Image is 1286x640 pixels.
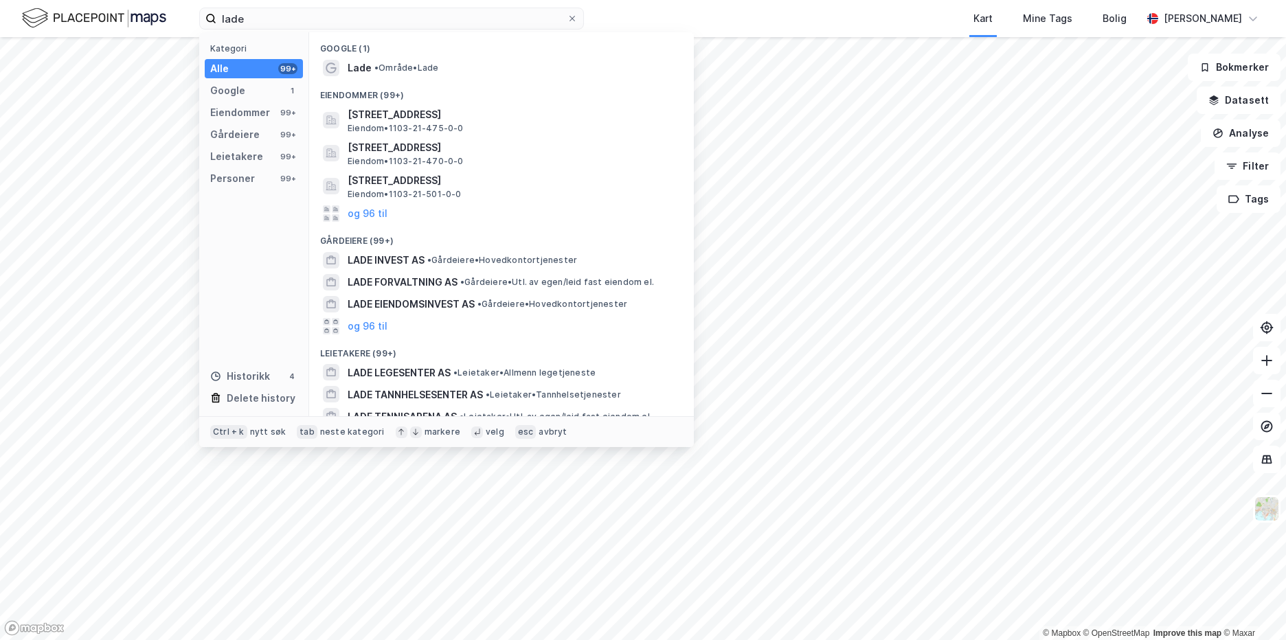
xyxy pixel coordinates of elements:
[1153,628,1221,638] a: Improve this map
[1103,10,1127,27] div: Bolig
[425,426,460,437] div: markere
[348,296,475,312] span: LADE EIENDOMSINVEST AS
[348,156,464,167] span: Eiendom • 1103-21-470-0-0
[210,60,229,77] div: Alle
[227,390,295,407] div: Delete history
[348,172,677,189] span: [STREET_ADDRESS]
[348,318,387,334] button: og 96 til
[453,367,596,378] span: Leietaker • Allmenn legetjeneste
[453,367,458,378] span: •
[278,107,297,118] div: 99+
[348,365,451,381] span: LADE LEGESENTER AS
[309,337,694,362] div: Leietakere (99+)
[297,425,317,439] div: tab
[460,277,464,287] span: •
[348,123,464,134] span: Eiendom • 1103-21-475-0-0
[286,371,297,382] div: 4
[1023,10,1072,27] div: Mine Tags
[286,85,297,96] div: 1
[477,299,482,309] span: •
[210,368,270,385] div: Historikk
[210,82,245,99] div: Google
[427,255,431,265] span: •
[539,426,567,437] div: avbryt
[309,79,694,104] div: Eiendommer (99+)
[210,425,247,439] div: Ctrl + k
[973,10,993,27] div: Kart
[460,411,464,422] span: •
[374,62,379,73] span: •
[278,129,297,140] div: 99+
[216,8,567,29] input: Søk på adresse, matrikkel, gårdeiere, leietakere eller personer
[460,411,652,422] span: Leietaker • Utl. av egen/leid fast eiendom el.
[348,205,387,222] button: og 96 til
[486,389,490,400] span: •
[320,426,385,437] div: neste kategori
[348,106,677,123] span: [STREET_ADDRESS]
[309,225,694,249] div: Gårdeiere (99+)
[1164,10,1242,27] div: [PERSON_NAME]
[210,126,260,143] div: Gårdeiere
[278,63,297,74] div: 99+
[348,60,372,76] span: Lade
[210,104,270,121] div: Eiendommer
[278,173,297,184] div: 99+
[1197,87,1281,114] button: Datasett
[278,151,297,162] div: 99+
[210,43,303,54] div: Kategori
[1188,54,1281,81] button: Bokmerker
[1043,628,1081,638] a: Mapbox
[250,426,286,437] div: nytt søk
[1217,574,1286,640] iframe: Chat Widget
[427,255,577,266] span: Gårdeiere • Hovedkontortjenester
[210,148,263,165] div: Leietakere
[477,299,627,310] span: Gårdeiere • Hovedkontortjenester
[348,139,677,156] span: [STREET_ADDRESS]
[22,6,166,30] img: logo.f888ab2527a4732fd821a326f86c7f29.svg
[309,32,694,57] div: Google (1)
[348,252,425,268] span: LADE INVEST AS
[1083,628,1150,638] a: OpenStreetMap
[1217,185,1281,213] button: Tags
[4,620,65,636] a: Mapbox homepage
[460,277,654,288] span: Gårdeiere • Utl. av egen/leid fast eiendom el.
[374,62,438,73] span: Område • Lade
[348,387,483,403] span: LADE TANNHELSESENTER AS
[348,409,457,425] span: LADE TENNISARENA AS
[515,425,537,439] div: esc
[1215,152,1281,180] button: Filter
[486,426,504,437] div: velg
[348,274,458,290] span: LADE FORVALTNING AS
[1254,496,1280,522] img: Z
[1201,119,1281,147] button: Analyse
[1217,574,1286,640] div: Kontrollprogram for chat
[348,189,462,200] span: Eiendom • 1103-21-501-0-0
[210,170,255,187] div: Personer
[486,389,621,400] span: Leietaker • Tannhelsetjenester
